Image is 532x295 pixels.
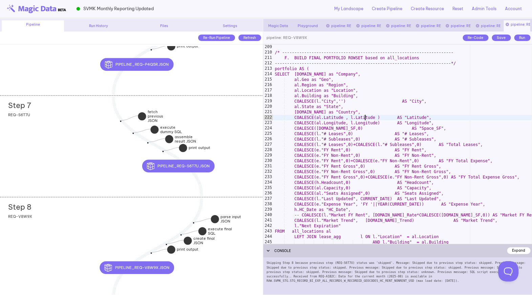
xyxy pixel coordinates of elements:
div: Run History [67,23,130,28]
div: pipeline: REQ-J9K1L [384,23,411,28]
div: 235 [263,185,273,191]
div: 212 [263,61,273,66]
button: pipeline_REQ-V8W9X.json [100,261,174,274]
strong: print output [177,247,198,252]
div: 239 [263,207,273,212]
button: pipeline_REQ-S6T7U.json [142,160,214,172]
div: 224 [263,126,273,131]
div: Files [133,23,195,28]
div: Pipeline [2,20,64,31]
div: 233 [263,174,273,180]
div: execute final SQL [182,234,215,243]
div: 229 [263,153,273,158]
div: 227 [263,142,273,147]
div: 219 [263,99,273,104]
span: REQ-V8W9X [8,214,32,219]
div: 231 [263,164,273,169]
strong: execute final SQL [208,227,232,236]
strong: execute dummy SQL [160,125,182,134]
h2: Step 8 [8,203,31,212]
span: REQ-S6T7U [8,112,30,117]
div: 232 [263,169,273,174]
div: print output [152,49,183,57]
div: 222 [263,115,273,120]
a: Create Resource [411,6,444,12]
div: 211 [263,55,273,61]
div: 223 [263,120,273,126]
a: Account [505,6,522,12]
div: 230 [263,158,273,164]
div: Re-Code [463,35,488,41]
div: Settings [199,23,261,28]
div: 226 [263,136,273,142]
div: parse input JSON [194,222,228,231]
div: 245 [263,239,273,245]
div: print output [152,252,183,260]
div: 242 [263,223,273,229]
div: 210 [263,50,273,55]
div: 237 [263,196,273,202]
img: beta-logo.png [7,4,66,13]
div: 240 [263,212,273,218]
div: 244 [263,234,273,239]
div: pipeline: REQ-V8W9X [504,20,530,31]
div: Skipping Step 8 because previous step (REQ-S6T7U) status was 'skipped'. Message: Skipped due to p... [263,257,532,295]
div: pipeline_REQ-S6T7U.json [178,160,251,172]
div: pipeline: REQ-S6T7U [474,23,500,28]
span: SVMK Monthly Reporting Updated [83,5,154,12]
div: 241 [263,218,273,223]
div: 213 [263,66,273,71]
div: 243 [263,229,273,234]
div: pipeline: REQ-G7H8I [355,23,381,28]
button: pipeline_REQ-P4Q5R.json [100,58,173,71]
a: My Landscape [334,6,363,12]
div: assemble result JSON [148,142,182,151]
div: Save [492,35,511,41]
strong: print output [177,44,198,48]
div: 228 [263,147,273,153]
div: 234 [263,180,273,185]
div: pipeline: REQ-P4Q5R [444,23,470,28]
div: execute dummy SQL [134,132,168,141]
div: pipeline: REQ-M2N3O [414,23,441,28]
a: Admin Tools [472,6,496,12]
div: print output [164,150,195,159]
div: pipeline: REQ-V8W9X [263,31,307,44]
div: 238 [263,202,273,207]
div: Magic Data [265,23,291,28]
div: 217 [263,88,273,93]
strong: create final JSON [193,236,215,245]
div: 215 [263,77,273,82]
div: Run [514,35,530,41]
strong: print output [189,145,210,150]
div: 221 [263,109,273,115]
div: 218 [263,93,273,99]
div: pipeline_REQ-P4Q5R.json [137,58,210,71]
iframe: Toggle Customer Support [498,261,518,281]
strong: fetch previous JSON [148,109,163,123]
strong: assemble result JSON [175,134,196,144]
div: pipeline_REQ-V8W9X.json [137,261,211,274]
div: 225 [263,131,273,136]
div: 220 [263,104,273,109]
div: 216 [263,82,273,88]
div: 236 [263,191,273,196]
strong: parse input JSON [220,214,241,224]
h2: Step 7 [8,101,31,110]
div: Playground [295,23,321,28]
div: pipeline: REQ-D3E4F [324,23,351,28]
div: 209 [263,44,273,50]
a: Reset [452,6,463,12]
div: create final JSON [167,244,201,252]
div: Re-Run Pipeline [198,35,235,41]
a: Create Pipeline [372,6,402,12]
div: 214 [263,71,273,77]
div: Expand [507,247,530,254]
div: fetch previous JSON [121,120,155,133]
span: CONSOLE [274,249,291,253]
div: Refresh [238,35,261,41]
